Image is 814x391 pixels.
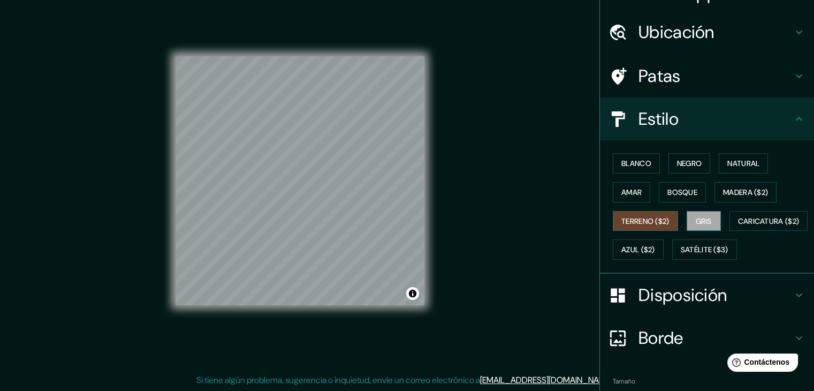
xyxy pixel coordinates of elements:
font: Caricatura ($2) [738,216,800,226]
font: Patas [638,65,681,87]
font: Borde [638,327,683,349]
button: Terreno ($2) [613,211,678,231]
button: Amar [613,182,650,202]
div: Estilo [600,97,814,140]
font: Blanco [621,159,651,168]
font: Ubicación [638,21,714,43]
button: Blanco [613,153,660,174]
div: Disposición [600,274,814,317]
button: Azul ($2) [613,239,664,260]
div: Borde [600,317,814,359]
font: Natural [727,159,759,168]
font: Estilo [638,108,679,130]
font: Amar [621,187,642,197]
font: Gris [696,216,712,226]
button: Satélite ($3) [672,239,737,260]
iframe: Lanzador de widgets de ayuda [719,349,802,379]
font: Azul ($2) [621,245,655,255]
div: Patas [600,55,814,97]
button: Negro [668,153,711,174]
font: Madera ($2) [723,187,768,197]
button: Gris [687,211,721,231]
font: Tamaño [613,377,635,386]
font: Negro [677,159,702,168]
font: Terreno ($2) [621,216,670,226]
button: Madera ($2) [714,182,777,202]
font: Disposición [638,284,727,306]
canvas: Mapa [176,56,424,305]
a: [EMAIL_ADDRESS][DOMAIN_NAME] [480,374,612,386]
button: Bosque [659,182,706,202]
font: Si tiene algún problema, sugerencia o inquietud, envíe un correo electrónico a [196,374,480,386]
div: Ubicación [600,11,814,54]
font: Bosque [667,187,697,197]
button: Activar o desactivar atribución [406,287,419,300]
font: Satélite ($3) [681,245,728,255]
button: Caricatura ($2) [729,211,808,231]
button: Natural [719,153,768,174]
